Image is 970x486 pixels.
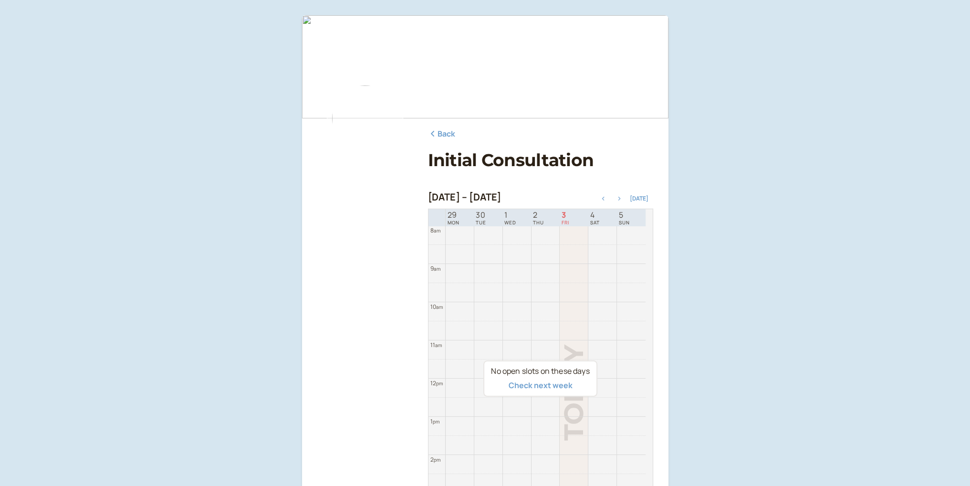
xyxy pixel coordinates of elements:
div: No open slots on these days [491,365,589,378]
button: Check next week [508,381,572,390]
a: Back [428,128,456,140]
h1: Initial Consultation [428,150,653,170]
h2: [DATE] – [DATE] [428,191,501,203]
button: [DATE] [630,195,648,202]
